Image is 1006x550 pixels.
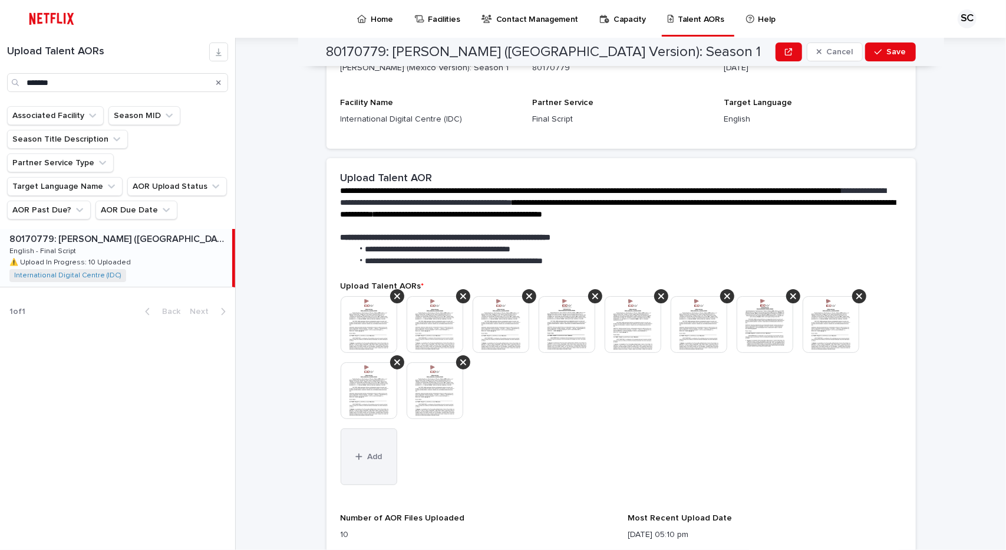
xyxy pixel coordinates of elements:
[724,62,901,74] p: [DATE]
[136,306,185,317] button: Back
[341,113,518,126] p: International Digital Centre (IDC)
[185,306,235,317] button: Next
[14,271,121,280] a: International Digital Centre (IDC)
[532,99,593,107] span: Partner Service
[826,48,853,56] span: Cancel
[108,106,180,125] button: Season MID
[7,153,114,172] button: Partner Service Type
[341,514,465,522] span: Number of AOR Files Uploaded
[7,106,104,125] button: Associated Facility
[341,172,433,185] h2: Upload Talent AOR
[807,42,863,61] button: Cancel
[7,73,228,92] input: Search
[887,48,906,56] span: Save
[155,307,180,316] span: Back
[628,514,733,522] span: Most Recent Upload Date
[9,231,230,245] p: 80170779: Rosario Tijeras (Mexico Version): Season 1
[7,130,128,149] button: Season Title Description
[341,428,397,485] button: Add
[865,42,915,61] button: Save
[7,45,209,58] h1: Upload Talent AORs
[341,282,424,290] span: Upload Talent AORs
[341,529,614,541] p: 10
[724,113,901,126] p: English
[724,99,792,107] span: Target Language
[7,201,91,220] button: AOR Past Due?
[24,7,80,31] img: ifQbXi3ZQGMSEF7WDB7W
[958,9,977,28] div: SC
[532,113,710,126] p: Final Script
[7,177,123,196] button: Target Language Name
[9,256,133,267] p: ⚠️ Upload In Progress: 10 Uploaded
[341,62,518,74] p: [PERSON_NAME] (Mexico Version): Season 1
[367,453,382,461] span: Add
[127,177,227,196] button: AOR Upload Status
[326,44,761,61] h2: 80170779: [PERSON_NAME] ([GEOGRAPHIC_DATA] Version): Season 1
[95,201,177,220] button: AOR Due Date
[532,62,710,74] p: 80170779
[341,99,394,107] span: Facility Name
[628,529,902,541] p: [DATE] 05:10 pm
[9,245,78,256] p: English - Final Script
[190,307,216,316] span: Next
